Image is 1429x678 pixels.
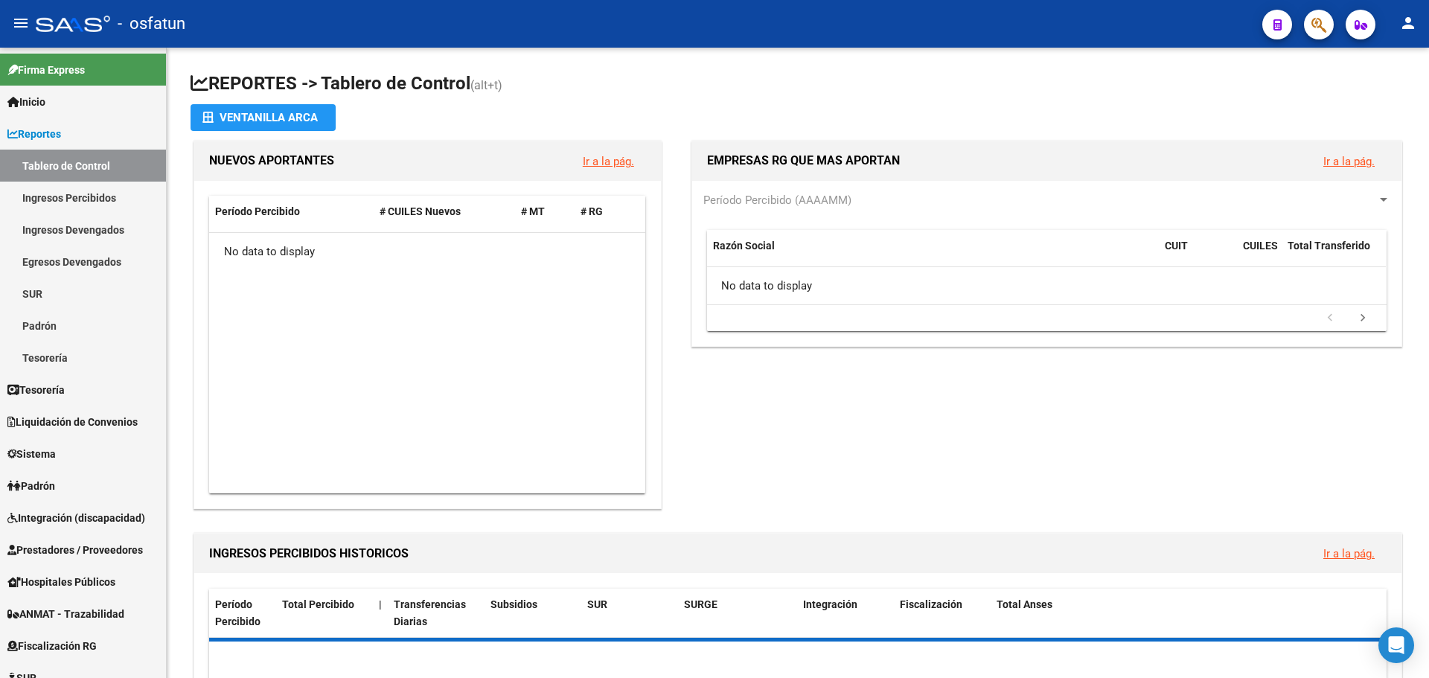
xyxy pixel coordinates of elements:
datatable-header-cell: SUR [581,589,678,638]
h1: REPORTES -> Tablero de Control [191,71,1405,97]
span: Fiscalización [900,598,962,610]
a: Ir a la pág. [1323,155,1375,168]
span: Total Anses [997,598,1052,610]
span: Sistema [7,446,56,462]
button: Ir a la pág. [1311,147,1387,175]
datatable-header-cell: CUIT [1159,230,1237,279]
span: Período Percibido [215,205,300,217]
span: EMPRESAS RG QUE MAS APORTAN [707,153,900,167]
span: Integración [803,598,857,610]
datatable-header-cell: SURGE [678,589,797,638]
span: ANMAT - Trazabilidad [7,606,124,622]
span: SURGE [684,598,717,610]
datatable-header-cell: Fiscalización [894,589,991,638]
span: Reportes [7,126,61,142]
span: Subsidios [490,598,537,610]
span: INGRESOS PERCIBIDOS HISTORICOS [209,546,409,560]
div: Ventanilla ARCA [202,104,324,131]
datatable-header-cell: Subsidios [485,589,581,638]
button: Ventanilla ARCA [191,104,336,131]
span: Liquidación de Convenios [7,414,138,430]
button: Ir a la pág. [1311,540,1387,567]
mat-icon: person [1399,14,1417,32]
datatable-header-cell: Período Percibido [209,196,374,228]
div: No data to display [209,233,645,270]
span: Padrón [7,478,55,494]
span: # CUILES Nuevos [380,205,461,217]
span: Inicio [7,94,45,110]
datatable-header-cell: Transferencias Diarias [388,589,485,638]
mat-icon: menu [12,14,30,32]
datatable-header-cell: Total Anses [991,589,1375,638]
datatable-header-cell: Total Percibido [276,589,373,638]
span: Transferencias Diarias [394,598,466,627]
datatable-header-cell: Razón Social [707,230,1159,279]
span: Integración (discapacidad) [7,510,145,526]
div: No data to display [707,267,1386,304]
span: CUILES [1243,240,1278,252]
span: SUR [587,598,607,610]
span: Período Percibido [215,598,260,627]
span: - osfatun [118,7,185,40]
span: Período Percibido (AAAAMM) [703,194,851,207]
datatable-header-cell: # CUILES Nuevos [374,196,516,228]
span: Fiscalización RG [7,638,97,654]
span: Total Percibido [282,598,354,610]
datatable-header-cell: Integración [797,589,894,638]
datatable-header-cell: | [373,589,388,638]
button: Ir a la pág. [571,147,646,175]
a: Ir a la pág. [1323,547,1375,560]
span: Firma Express [7,62,85,78]
div: Open Intercom Messenger [1378,627,1414,663]
datatable-header-cell: # MT [515,196,575,228]
span: Tesorería [7,382,65,398]
span: CUIT [1165,240,1188,252]
datatable-header-cell: CUILES [1237,230,1282,279]
datatable-header-cell: # RG [575,196,634,228]
datatable-header-cell: Período Percibido [209,589,276,638]
span: Razón Social [713,240,775,252]
span: # MT [521,205,545,217]
span: Prestadores / Proveedores [7,542,143,558]
a: Ir a la pág. [583,155,634,168]
span: | [379,598,382,610]
span: NUEVOS APORTANTES [209,153,334,167]
span: Total Transferido [1288,240,1370,252]
datatable-header-cell: Total Transferido [1282,230,1386,279]
span: # RG [581,205,603,217]
span: Hospitales Públicos [7,574,115,590]
a: go to previous page [1316,310,1344,327]
span: (alt+t) [470,78,502,92]
a: go to next page [1349,310,1377,327]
